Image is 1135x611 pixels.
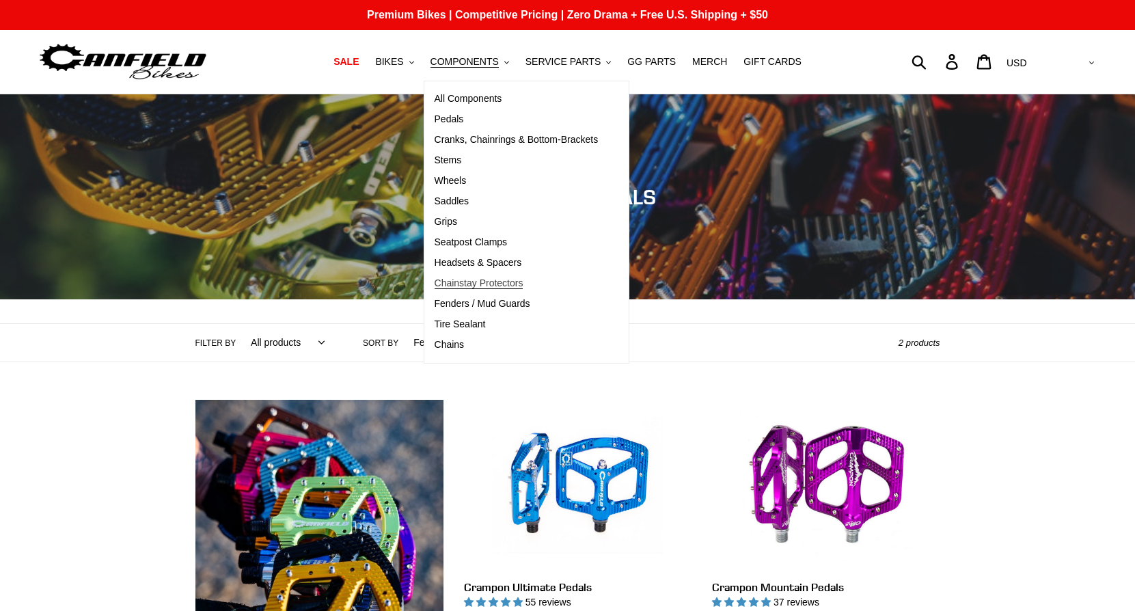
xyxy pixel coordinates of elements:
[424,335,609,355] a: Chains
[435,339,465,351] span: Chains
[435,154,462,166] span: Stems
[424,253,609,273] a: Headsets & Spacers
[430,56,499,68] span: COMPONENTS
[620,53,683,71] a: GG PARTS
[435,113,464,125] span: Pedals
[424,232,609,253] a: Seatpost Clamps
[38,40,208,83] img: Canfield Bikes
[919,46,954,77] input: Search
[424,212,609,232] a: Grips
[685,53,734,71] a: MERCH
[424,273,609,294] a: Chainstay Protectors
[424,53,516,71] button: COMPONENTS
[435,175,467,187] span: Wheels
[424,171,609,191] a: Wheels
[435,216,457,228] span: Grips
[435,277,523,289] span: Chainstay Protectors
[363,337,398,349] label: Sort by
[692,56,727,68] span: MERCH
[627,56,676,68] span: GG PARTS
[899,338,940,348] span: 2 products
[435,236,508,248] span: Seatpost Clamps
[424,294,609,314] a: Fenders / Mud Guards
[327,53,366,71] a: SALE
[435,195,469,207] span: Saddles
[333,56,359,68] span: SALE
[435,318,486,330] span: Tire Sealant
[424,150,609,171] a: Stems
[435,298,530,310] span: Fenders / Mud Guards
[435,134,599,146] span: Cranks, Chainrings & Bottom-Brackets
[435,257,522,269] span: Headsets & Spacers
[368,53,420,71] button: BIKES
[737,53,808,71] a: GIFT CARDS
[424,130,609,150] a: Cranks, Chainrings & Bottom-Brackets
[424,314,609,335] a: Tire Sealant
[375,56,403,68] span: BIKES
[525,56,601,68] span: SERVICE PARTS
[195,337,236,349] label: Filter by
[424,109,609,130] a: Pedals
[435,93,502,105] span: All Components
[743,56,802,68] span: GIFT CARDS
[519,53,618,71] button: SERVICE PARTS
[424,89,609,109] a: All Components
[424,191,609,212] a: Saddles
